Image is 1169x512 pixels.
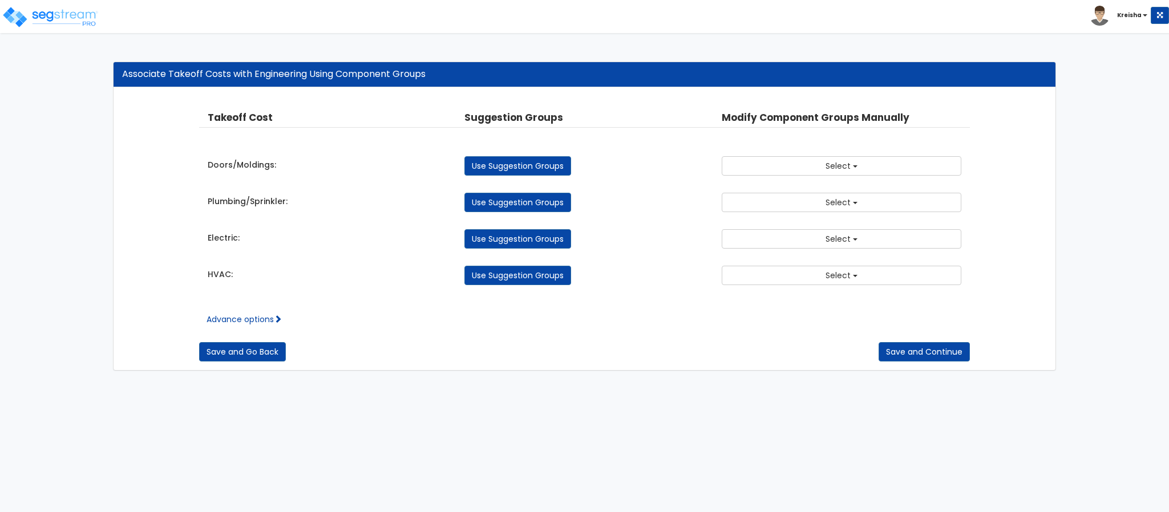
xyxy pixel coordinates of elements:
a: Use Suggestion Groups [464,156,571,176]
img: avatar.png [1090,6,1110,26]
div: Associate Takeoff Costs with Engineering Using Component Groups [122,68,1047,81]
a: Use Suggestion Groups [464,193,571,212]
a: Use Suggestion Groups [464,229,571,249]
label: Doors/Moldings: [208,159,276,170]
b: Takeoff Cost [208,111,273,124]
button: Save and Continue [879,342,970,361]
button: Save and Go Back [199,342,286,361]
img: logo_pro_r.png [2,6,99,29]
a: Advance options [207,314,282,325]
span: Select [826,233,851,245]
label: Plumbing/Sprinkler: [208,196,288,207]
button: Select [722,266,961,285]
span: Select [826,160,851,172]
button: Select [722,156,961,176]
a: Use Suggestion Groups [464,266,571,285]
b: Kreisha [1117,11,1142,19]
button: Select [722,229,961,249]
b: Suggestion Groups [464,111,563,124]
span: Select [826,197,851,208]
label: Electric: [208,232,240,243]
button: Select [722,193,961,212]
b: Modify Component Groups Manually [722,111,909,124]
span: Select [826,270,851,281]
label: HVAC: [208,269,233,280]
